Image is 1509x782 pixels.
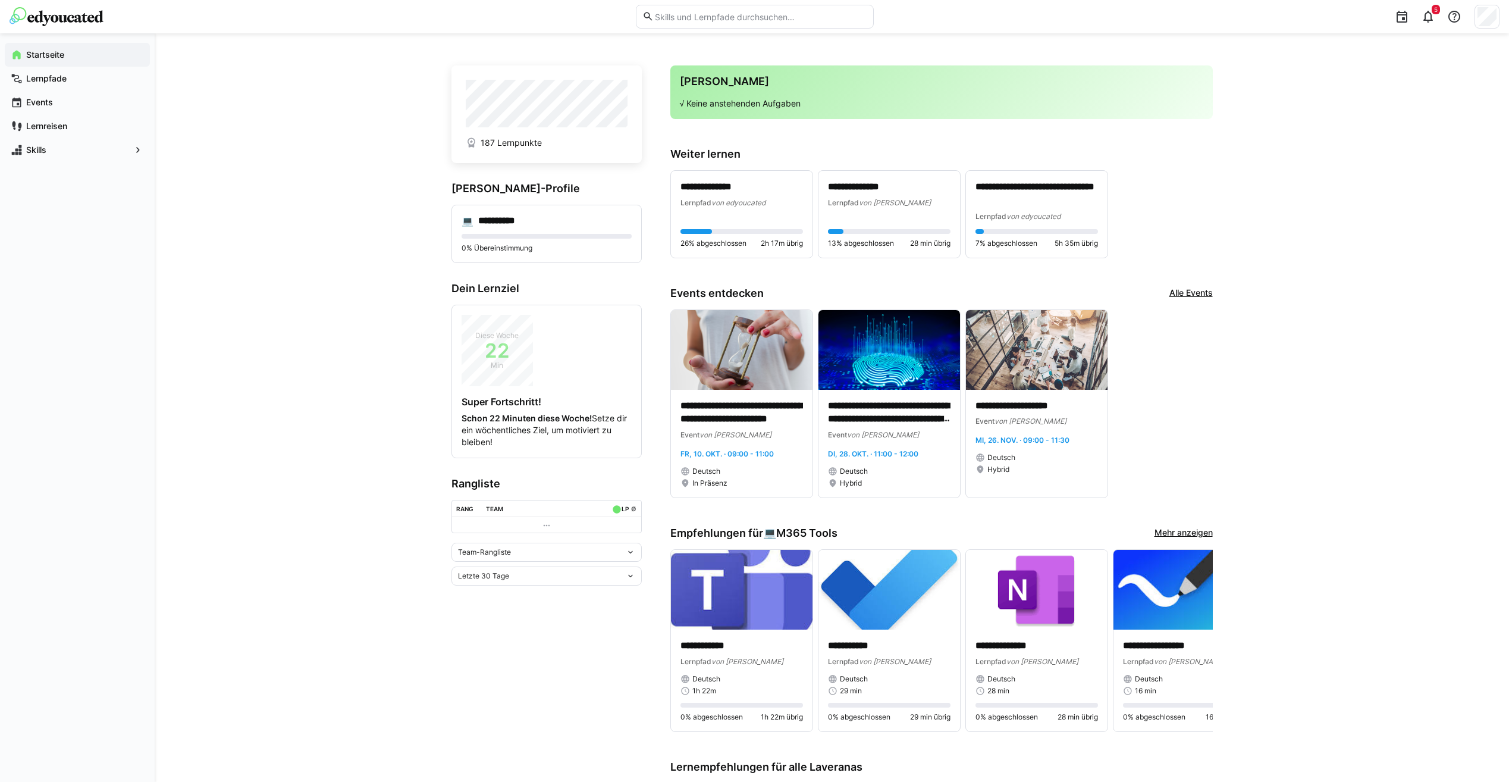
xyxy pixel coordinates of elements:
span: Event [680,430,699,439]
span: von [PERSON_NAME] [847,430,919,439]
img: image [1113,550,1255,630]
div: Team [486,505,503,512]
span: In Präsenz [692,478,727,488]
span: 16 min [1135,686,1156,696]
span: 28 min übrig [1058,712,1098,722]
span: 29 min [840,686,862,696]
span: von [PERSON_NAME] [859,657,931,666]
span: von [PERSON_NAME] [1006,657,1078,666]
a: ø [631,503,636,513]
span: 28 min übrig [910,239,950,248]
p: 0% Übereinstimmung [462,243,632,253]
a: Mehr anzeigen [1155,527,1213,540]
strong: Schon 22 Minuten diese Woche! [462,413,592,423]
span: 26% abgeschlossen [680,239,746,248]
div: 💻️ [462,215,473,227]
span: von [PERSON_NAME] [711,657,783,666]
span: Hybrid [840,478,862,488]
span: 7% abgeschlossen [975,239,1037,248]
span: 2h 17m übrig [761,239,803,248]
span: Lernpfad [1123,657,1154,666]
h3: [PERSON_NAME] [680,75,1203,88]
span: 5h 35m übrig [1055,239,1098,248]
span: 187 Lernpunkte [481,137,542,149]
h3: Weiter lernen [670,148,1213,161]
span: Hybrid [987,465,1009,474]
span: 29 min übrig [910,712,950,722]
img: image [966,310,1108,390]
img: image [966,550,1108,630]
h3: Dein Lernziel [451,282,642,295]
input: Skills und Lernpfade durchsuchen… [654,11,867,22]
span: Deutsch [1135,674,1163,684]
span: Deutsch [987,674,1015,684]
div: 💻️ [763,527,837,540]
img: image [671,310,812,390]
span: Lernpfad [680,198,711,207]
h3: [PERSON_NAME]-Profile [451,182,642,195]
div: Rang [456,505,473,512]
span: Lernpfad [680,657,711,666]
span: Lernpfad [828,198,859,207]
span: 13% abgeschlossen [828,239,894,248]
span: Di, 28. Okt. · 11:00 - 12:00 [828,449,918,458]
div: LP [622,505,629,512]
a: Alle Events [1169,287,1213,300]
span: Team-Rangliste [458,548,511,557]
span: Lernpfad [975,657,1006,666]
span: 1h 22m [692,686,716,696]
span: von edyoucated [1006,212,1061,221]
span: 16 min übrig [1206,712,1246,722]
span: von edyoucated [711,198,766,207]
span: 0% abgeschlossen [975,712,1038,722]
span: 0% abgeschlossen [828,712,890,722]
h3: Events entdecken [670,287,764,300]
span: 1h 22m übrig [761,712,803,722]
p: √ Keine anstehenden Aufgaben [680,98,1203,110]
span: Lernpfad [828,657,859,666]
span: Deutsch [692,467,720,476]
span: 0% abgeschlossen [680,712,743,722]
img: image [818,550,960,630]
span: von [PERSON_NAME] [699,430,771,439]
span: Event [828,430,847,439]
h3: Empfehlungen für [670,527,837,540]
span: 0% abgeschlossen [1123,712,1185,722]
span: Fr, 10. Okt. · 09:00 - 11:00 [680,449,774,458]
h3: Rangliste [451,477,642,490]
span: 28 min [987,686,1009,696]
span: Deutsch [987,453,1015,462]
span: Event [975,417,995,426]
span: Deutsch [840,467,868,476]
span: M365 Tools [776,527,837,540]
span: Lernpfad [975,212,1006,221]
span: von [PERSON_NAME] [995,417,1066,426]
img: image [818,310,960,390]
h3: Lernempfehlungen für alle Laveranas [670,761,1213,774]
span: von [PERSON_NAME] [859,198,931,207]
img: image [671,550,812,630]
span: Deutsch [692,674,720,684]
span: Letzte 30 Tage [458,571,509,581]
span: 5 [1434,6,1438,13]
p: Setze dir ein wöchentliches Ziel, um motiviert zu bleiben! [462,412,632,448]
span: Mi, 26. Nov. · 09:00 - 11:30 [975,436,1069,445]
h4: Super Fortschritt! [462,396,632,408]
span: von [PERSON_NAME] [1154,657,1226,666]
span: Deutsch [840,674,868,684]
